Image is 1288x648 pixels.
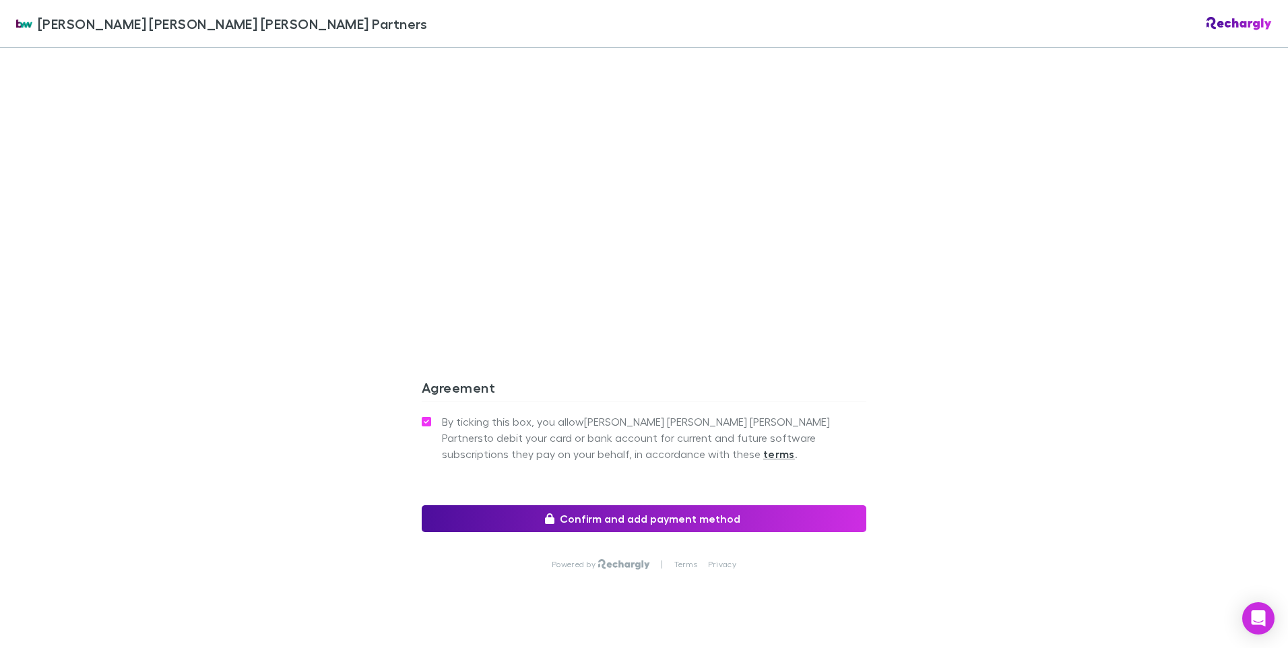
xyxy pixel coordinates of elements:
p: | [661,559,663,570]
a: Terms [674,559,697,570]
a: Privacy [708,559,736,570]
img: Rechargly Logo [598,559,650,570]
img: Brewster Walsh Waters Partners's Logo [16,15,32,32]
div: Open Intercom Messenger [1242,602,1275,635]
img: Rechargly Logo [1206,17,1272,30]
span: [PERSON_NAME] [PERSON_NAME] [PERSON_NAME] Partners [38,13,427,34]
strong: terms [763,447,795,461]
iframe: Secure address input frame [419,7,869,317]
span: By ticking this box, you allow [PERSON_NAME] [PERSON_NAME] [PERSON_NAME] Partners to debit your c... [442,414,866,462]
button: Confirm and add payment method [422,505,866,532]
p: Powered by [552,559,598,570]
h3: Agreement [422,379,866,401]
